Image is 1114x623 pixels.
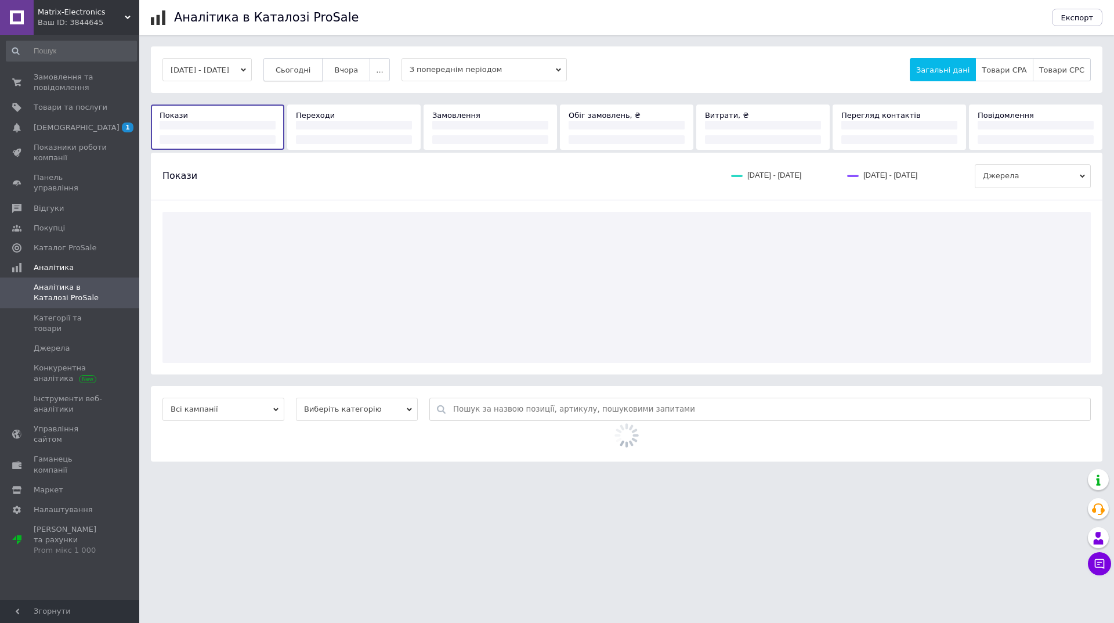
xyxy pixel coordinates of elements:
span: Покупці [34,223,65,233]
span: Каталог ProSale [34,243,96,253]
span: Витрати, ₴ [705,111,749,120]
button: [DATE] - [DATE] [162,58,252,81]
span: Сьогодні [276,66,311,74]
span: Джерела [975,164,1091,188]
button: ... [370,58,389,81]
h1: Аналітика в Каталозі ProSale [174,10,359,24]
span: Маркет [34,485,63,495]
button: Чат з покупцем [1088,552,1111,575]
button: Експорт [1052,9,1103,26]
span: Аналітика [34,262,74,273]
span: Вчора [334,66,358,74]
span: З попереднім періодом [402,58,567,81]
span: Всі кампанії [162,398,284,421]
span: Аналітика в Каталозі ProSale [34,282,107,303]
span: Перегляд контактів [841,111,921,120]
span: Відгуки [34,203,64,214]
span: Покази [160,111,188,120]
span: Панель управління [34,172,107,193]
span: Замовлення та повідомлення [34,72,107,93]
span: Покази [162,170,197,182]
span: [PERSON_NAME] та рахунки [34,524,107,556]
span: Замовлення [432,111,480,120]
button: Товари CPA [975,58,1033,81]
span: Переходи [296,111,335,120]
span: Гаманець компанії [34,454,107,475]
button: Сьогодні [263,58,323,81]
span: Товари CPC [1039,66,1084,74]
input: Пошук за назвою позиції, артикулу, пошуковими запитами [453,398,1084,420]
span: 1 [122,123,133,132]
span: Matrix-Electronics [38,7,125,17]
input: Пошук [6,41,137,62]
div: Ваш ID: 3844645 [38,17,139,28]
span: ... [376,66,383,74]
span: [DEMOGRAPHIC_DATA] [34,123,120,133]
span: Джерела [34,343,70,354]
span: Категорії та товари [34,313,107,334]
span: Конкурентна аналітика [34,363,107,384]
span: Налаштування [34,505,93,515]
span: Повідомлення [978,111,1034,120]
div: Prom мікс 1 000 [34,545,107,556]
span: Загальні дані [916,66,970,74]
button: Вчора [322,58,370,81]
button: Загальні дані [910,58,976,81]
button: Товари CPC [1033,58,1091,81]
span: Управління сайтом [34,424,107,445]
span: Виберіть категорію [296,398,418,421]
span: Показники роботи компанії [34,142,107,163]
span: Експорт [1061,13,1094,22]
span: Товари та послуги [34,102,107,113]
span: Товари CPA [982,66,1026,74]
span: Обіг замовлень, ₴ [569,111,641,120]
span: Інструменти веб-аналітики [34,394,107,415]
